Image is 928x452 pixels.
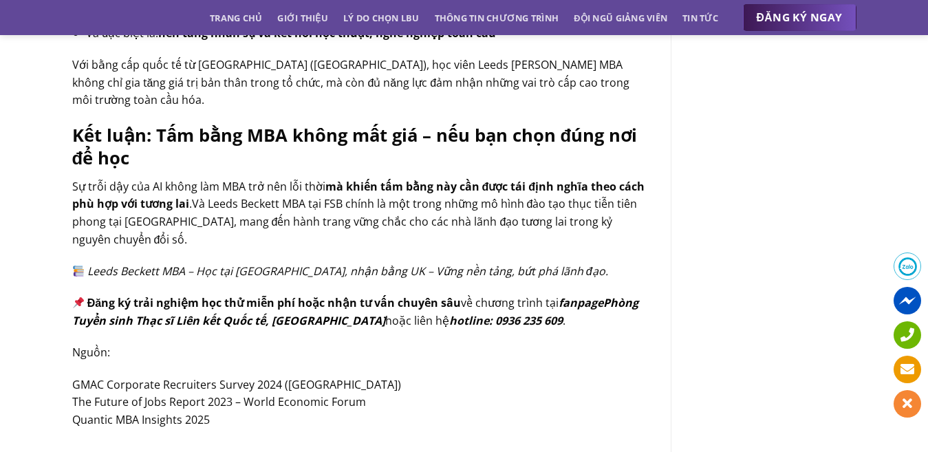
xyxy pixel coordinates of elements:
[72,345,110,360] span: Nguồn:
[574,6,667,30] a: Đội ngũ giảng viên
[72,57,630,107] span: Với bằng cấp quốc tế từ [GEOGRAPHIC_DATA] ([GEOGRAPHIC_DATA]), học viên Leeds [PERSON_NAME] MBA k...
[343,6,420,30] a: Lý do chọn LBU
[449,313,563,328] strong: hotline: 0936 235 609
[72,377,401,392] span: GMAC Corporate Recruiters Survey 2024 ([GEOGRAPHIC_DATA])
[72,394,366,409] span: The Future of Jobs Report 2023 – World Economic Forum
[72,412,210,427] span: Quantic MBA Insights 2025
[86,25,158,41] span: Và đặc biệt là:
[210,6,262,30] a: Trang chủ
[73,297,84,308] img: 📌
[743,4,856,32] a: ĐĂNG KÝ NGAY
[559,295,603,310] strong: fanpage
[87,263,608,279] span: Leeds Beckett MBA – Học tại [GEOGRAPHIC_DATA], nhận bằng UK – Vững nền tảng, bứt phá lãnh đạo.
[189,196,192,211] span: .
[87,295,461,310] b: Đăng ký trải nghiệm học thử miễn phí hoặc nhận tư vấn chuyên sâu
[277,6,328,30] a: Giới thiệu
[73,266,84,277] img: 📚
[72,196,638,246] span: Và Leeds Beckett MBA tại FSB chính là một trong những mô hình đào tạo thục tiễn tiên phong tại [G...
[72,179,645,212] b: mà khiến tấm bằng này cần được tái định nghĩa theo cách phù hợp với tương lai
[435,6,559,30] a: Thông tin chương trình
[757,9,843,26] span: ĐĂNG KÝ NGAY
[158,25,496,41] b: nền tảng nhân sự và kết nối học thuật, nghề nghiệp toàn cầu
[682,6,718,30] a: Tin tức
[72,179,325,194] span: Sự trỗi dậy của AI không làm MBA trở nên lỗi thời
[72,123,638,170] b: Kết luận: Tấm bằng MBA không mất giá – nếu bạn chọn đúng nơi để học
